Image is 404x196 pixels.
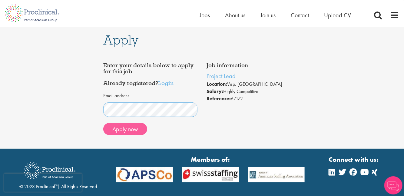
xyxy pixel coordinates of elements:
img: APSCo [243,167,309,182]
li: Highly Competitive [207,88,301,95]
img: APSCo [177,167,243,182]
li: 67172 [207,95,301,102]
a: Login [158,79,174,87]
h4: Enter your details below to apply for this job. Already registered? [103,62,197,86]
img: APSCo [112,167,177,182]
li: Visp, [GEOGRAPHIC_DATA] [207,81,301,88]
div: © 2023 Proclinical | All Rights Reserved [19,158,97,190]
a: Join us [260,11,276,19]
strong: Salary: [207,88,223,95]
img: Proclinical Recruitment [19,158,80,183]
a: Contact [291,11,309,19]
iframe: reCAPTCHA [4,174,82,192]
strong: Location: [207,81,227,87]
strong: Connect with us: [329,155,380,164]
img: Chatbot [384,176,402,194]
span: Apply [103,32,138,48]
a: Project Lead [207,72,236,80]
button: Apply now [103,123,147,135]
a: About us [225,11,245,19]
label: Email address [103,92,129,99]
h4: Job information [207,62,301,68]
strong: Members of: [116,155,305,164]
a: Upload CV [324,11,351,19]
a: Jobs [200,11,210,19]
strong: Reference: [207,95,231,102]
